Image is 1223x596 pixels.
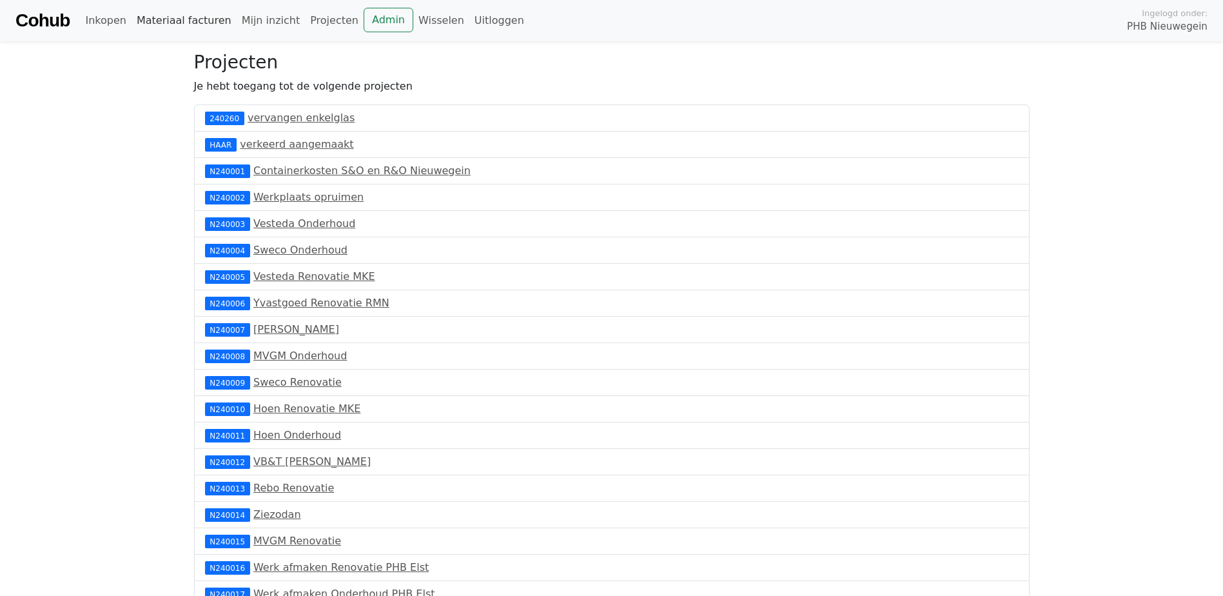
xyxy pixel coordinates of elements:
[253,323,339,335] a: [PERSON_NAME]
[469,8,529,34] a: Uitloggen
[205,508,250,521] div: N240014
[205,429,250,442] div: N240011
[205,138,237,151] div: HAAR
[205,482,250,495] div: N240013
[205,561,250,574] div: N240016
[305,8,364,34] a: Projecten
[205,455,250,468] div: N240012
[253,217,355,230] a: Vesteda Onderhoud
[253,244,347,256] a: Sweco Onderhoud
[253,429,341,441] a: Hoen Onderhoud
[205,350,250,363] div: N240008
[205,244,250,257] div: N240004
[194,79,1030,94] p: Je hebt toegang tot de volgende projecten
[253,535,341,547] a: MVGM Renovatie
[248,112,355,124] a: vervangen enkelglas
[132,8,237,34] a: Materiaal facturen
[205,402,250,415] div: N240010
[253,376,342,388] a: Sweco Renovatie
[253,350,347,362] a: MVGM Onderhoud
[253,164,471,177] a: Containerkosten S&O en R&O Nieuwegein
[253,482,334,494] a: Rebo Renovatie
[253,270,375,283] a: Vesteda Renovatie MKE
[80,8,131,34] a: Inkopen
[253,297,389,309] a: Yvastgoed Renovatie RMN
[205,191,250,204] div: N240002
[253,508,301,521] a: Ziezodan
[364,8,413,32] a: Admin
[413,8,469,34] a: Wisselen
[253,455,371,468] a: VB&T [PERSON_NAME]
[194,52,1030,74] h3: Projecten
[205,112,244,124] div: 240260
[205,323,250,336] div: N240007
[1127,19,1208,34] span: PHB Nieuwegein
[205,535,250,548] div: N240015
[205,297,250,310] div: N240006
[205,270,250,283] div: N240005
[205,164,250,177] div: N240001
[15,5,70,36] a: Cohub
[253,191,364,203] a: Werkplaats opruimen
[205,217,250,230] div: N240003
[205,376,250,389] div: N240009
[253,402,360,415] a: Hoen Renovatie MKE
[240,138,353,150] a: verkeerd aangemaakt
[253,561,429,573] a: Werk afmaken Renovatie PHB Elst
[1142,7,1208,19] span: Ingelogd onder:
[237,8,306,34] a: Mijn inzicht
